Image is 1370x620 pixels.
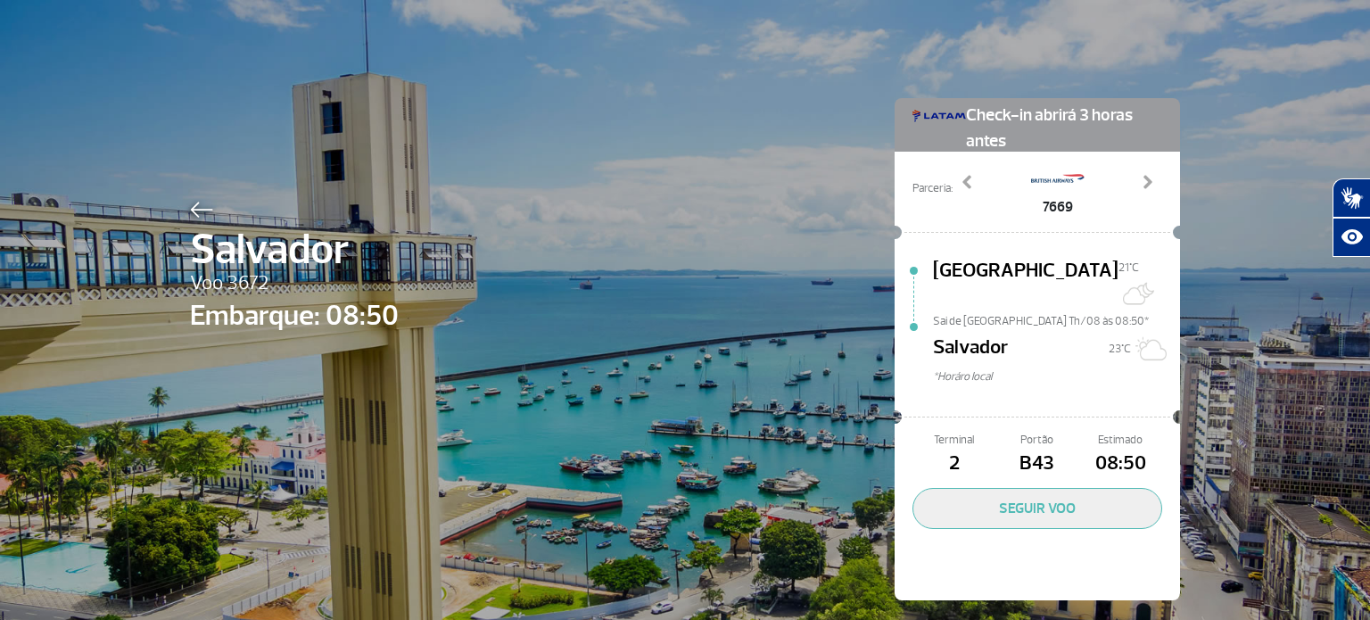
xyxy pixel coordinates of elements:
span: [GEOGRAPHIC_DATA] [933,256,1118,313]
span: Parceria: [912,180,953,197]
span: Sai de [GEOGRAPHIC_DATA] Th/08 às 08:50* [933,313,1180,326]
button: Abrir recursos assistivos. [1333,218,1370,257]
button: SEGUIR VOO [912,488,1162,529]
span: B43 [995,449,1078,479]
span: 7669 [1031,196,1085,218]
img: Muitas nuvens [1118,276,1154,311]
span: Portão [995,432,1078,449]
span: Voo 3672 [190,269,399,299]
button: Abrir tradutor de língua de sinais. [1333,178,1370,218]
img: Sol com algumas nuvens [1131,331,1167,367]
span: *Horáro local [933,368,1180,385]
span: Terminal [912,432,995,449]
span: 23°C [1109,342,1131,356]
span: 21°C [1118,260,1139,275]
span: Salvador [190,218,399,282]
span: Estimado [1079,432,1162,449]
span: 2 [912,449,995,479]
span: Embarque: 08:50 [190,294,399,337]
span: Check-in abrirá 3 horas antes [966,98,1162,154]
span: Salvador [933,333,1008,368]
div: Plugin de acessibilidade da Hand Talk. [1333,178,1370,257]
span: 08:50 [1079,449,1162,479]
